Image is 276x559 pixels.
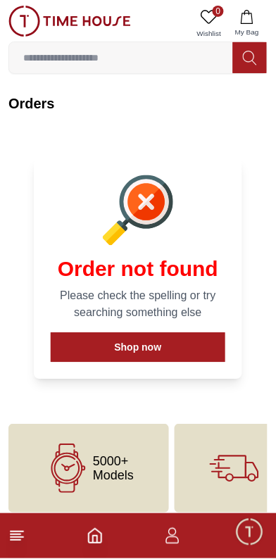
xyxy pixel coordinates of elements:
span: 5000+ Models [93,455,134,483]
button: My Bag [227,6,268,42]
p: Please check the spelling or try searching something else [51,288,225,322]
a: Home [87,528,103,545]
h2: Orders [8,94,268,113]
div: Chat Widget [234,517,265,548]
a: 0Wishlist [192,6,227,42]
h1: Order not found [51,257,225,282]
button: Shop now [51,333,225,363]
span: 0 [213,6,224,17]
img: ... [8,6,131,37]
span: My Bag [230,27,265,37]
span: Wishlist [192,28,227,39]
